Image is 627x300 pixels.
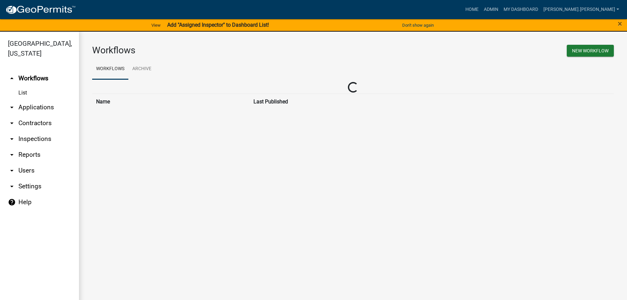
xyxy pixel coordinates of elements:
[149,20,163,31] a: View
[167,22,269,28] strong: Add "Assigned Inspector" to Dashboard List!
[8,198,16,206] i: help
[501,3,541,16] a: My Dashboard
[8,151,16,159] i: arrow_drop_down
[8,167,16,175] i: arrow_drop_down
[8,119,16,127] i: arrow_drop_down
[128,59,155,80] a: Archive
[541,3,622,16] a: [PERSON_NAME].[PERSON_NAME]
[618,20,622,28] button: Close
[618,19,622,28] span: ×
[8,103,16,111] i: arrow_drop_down
[8,74,16,82] i: arrow_drop_up
[400,20,436,31] button: Don't show again
[8,135,16,143] i: arrow_drop_down
[481,3,501,16] a: Admin
[92,45,348,56] h3: Workflows
[92,94,249,110] th: Name
[92,59,128,80] a: Workflows
[249,94,557,110] th: Last Published
[463,3,481,16] a: Home
[567,45,614,57] button: New Workflow
[8,182,16,190] i: arrow_drop_down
